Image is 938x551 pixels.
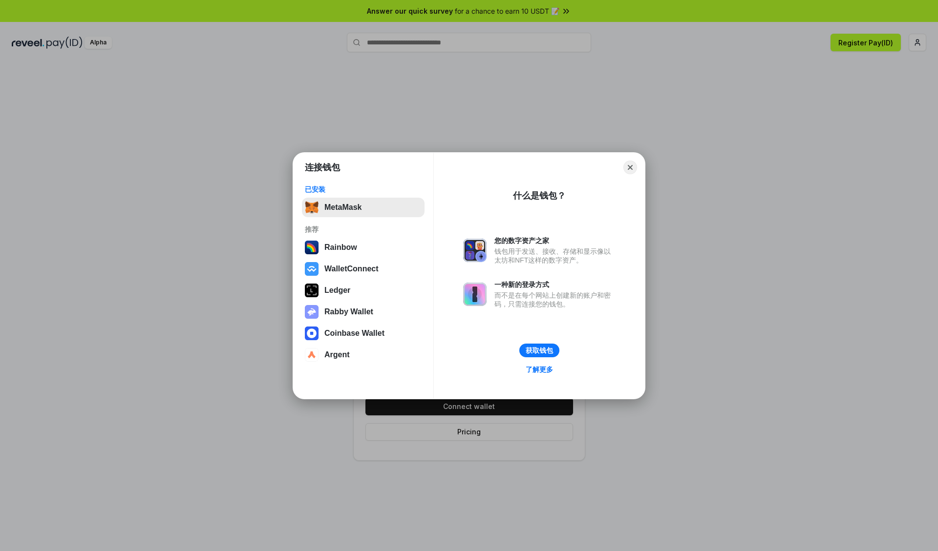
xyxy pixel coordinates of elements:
[324,350,350,359] div: Argent
[302,324,425,343] button: Coinbase Wallet
[526,365,553,374] div: 了解更多
[302,345,425,365] button: Argent
[324,329,384,338] div: Coinbase Wallet
[305,201,319,214] img: svg+xml,%3Csvg%20fill%3D%22none%22%20height%3D%2233%22%20viewBox%3D%220%200%2035%2033%22%20width%...
[305,225,422,234] div: 推荐
[526,346,553,355] div: 获取钱包
[520,363,559,376] a: 了解更多
[305,241,319,254] img: svg+xml,%3Csvg%20width%3D%22120%22%20height%3D%22120%22%20viewBox%3D%220%200%20120%20120%22%20fil...
[463,239,487,262] img: svg+xml,%3Csvg%20xmlns%3D%22http%3A%2F%2Fwww.w3.org%2F2000%2Fsvg%22%20fill%3D%22none%22%20viewBox...
[494,247,616,265] div: 钱包用于发送、接收、存储和显示像以太坊和NFT这样的数字资产。
[305,162,340,173] h1: 连接钱包
[513,190,566,202] div: 什么是钱包？
[519,344,559,357] button: 获取钱包
[305,262,319,276] img: svg+xml,%3Csvg%20width%3D%2228%22%20height%3D%2228%22%20viewBox%3D%220%200%2028%2028%22%20fill%3D...
[463,283,487,306] img: svg+xml,%3Csvg%20xmlns%3D%22http%3A%2F%2Fwww.w3.org%2F2000%2Fsvg%22%20fill%3D%22none%22%20viewBox...
[302,198,425,217] button: MetaMask
[623,161,637,174] button: Close
[302,281,425,300] button: Ledger
[324,243,357,252] div: Rainbow
[305,185,422,194] div: 已安装
[324,265,379,273] div: WalletConnect
[494,291,616,308] div: 而不是在每个网站上创建新的账户和密码，只需连接您的钱包。
[305,305,319,319] img: svg+xml,%3Csvg%20xmlns%3D%22http%3A%2F%2Fwww.w3.org%2F2000%2Fsvg%22%20fill%3D%22none%22%20viewBox...
[302,259,425,279] button: WalletConnect
[494,280,616,289] div: 一种新的登录方式
[324,286,350,295] div: Ledger
[305,327,319,340] img: svg+xml,%3Csvg%20width%3D%2228%22%20height%3D%2228%22%20viewBox%3D%220%200%2028%2028%22%20fill%3D...
[302,302,425,322] button: Rabby Wallet
[494,236,616,245] div: 您的数字资产之家
[324,203,362,212] div: MetaMask
[305,284,319,297] img: svg+xml,%3Csvg%20xmlns%3D%22http%3A%2F%2Fwww.w3.org%2F2000%2Fsvg%22%20width%3D%2228%22%20height%3...
[305,348,319,362] img: svg+xml,%3Csvg%20width%3D%2228%22%20height%3D%2228%22%20viewBox%3D%220%200%2028%2028%22%20fill%3D...
[302,238,425,257] button: Rainbow
[324,307,373,316] div: Rabby Wallet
